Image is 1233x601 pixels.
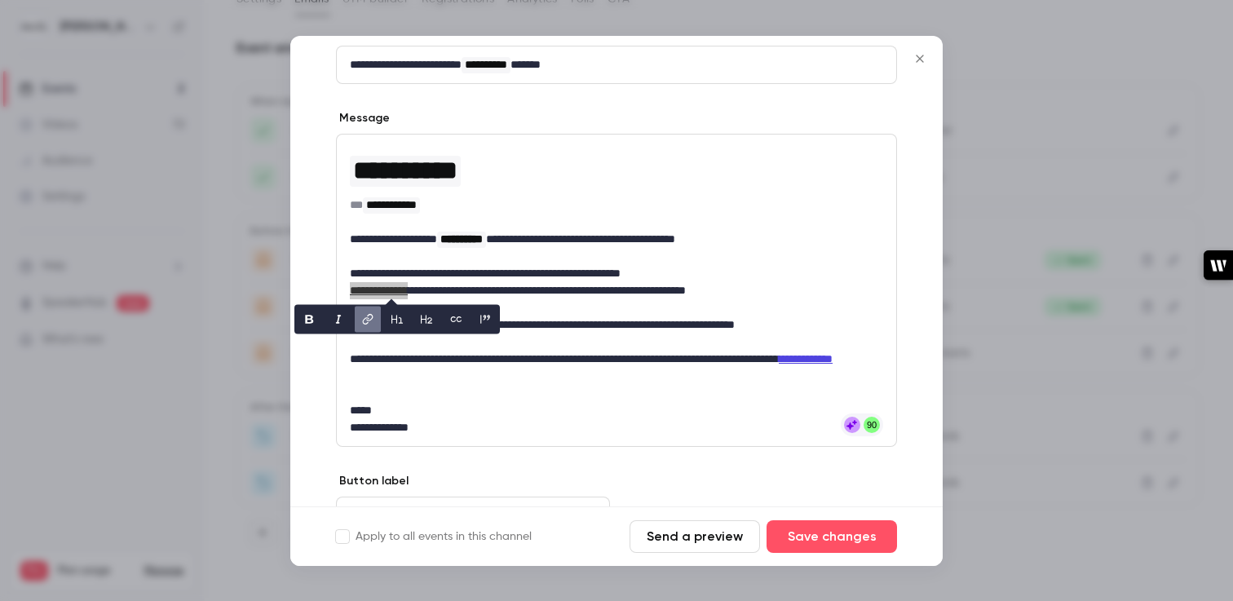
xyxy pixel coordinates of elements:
div: editor [337,497,609,534]
button: Save changes [767,520,897,553]
button: Send a preview [630,520,760,553]
button: italic [325,306,351,332]
div: editor [649,497,895,535]
button: link [355,306,381,332]
div: editor [337,46,896,83]
button: Close [904,42,936,75]
button: blockquote [472,306,498,332]
button: bold [296,306,322,332]
label: Message [336,110,390,126]
label: Apply to all events in this channel [336,528,532,545]
label: Button label [336,473,409,489]
div: editor [337,135,896,446]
